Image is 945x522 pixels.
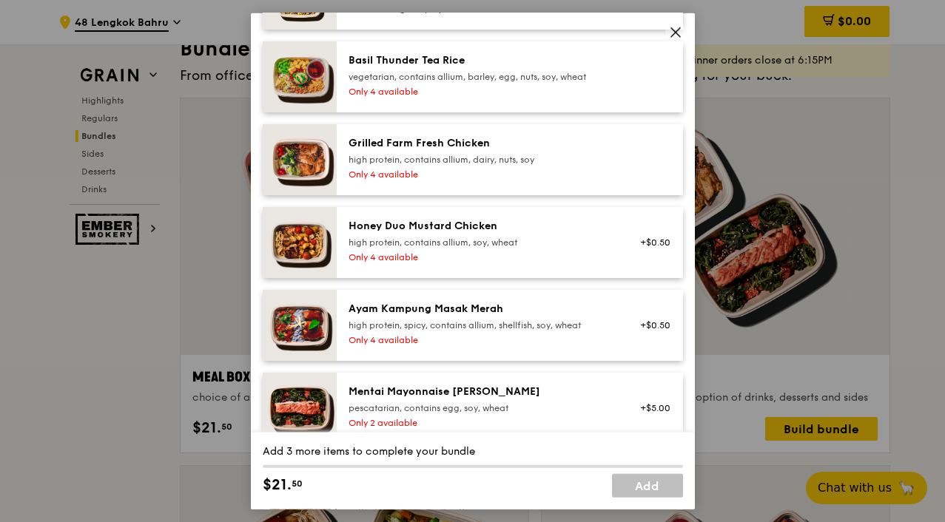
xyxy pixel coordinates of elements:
[263,473,292,495] span: $21.
[349,53,614,68] div: Basil Thunder Tea Rice
[349,169,614,180] div: Only 4 available
[349,86,614,98] div: Only 4 available
[263,124,337,195] img: daily_normal_HORZ-Grilled-Farm-Fresh-Chicken.jpg
[263,373,337,444] img: daily_normal_Mentai-Mayonnaise-Aburi-Salmon-HORZ.jpg
[349,319,614,331] div: high protein, spicy, contains allium, shellfish, soy, wheat
[349,219,614,234] div: Honey Duo Mustard Chicken
[349,384,614,399] div: Mentai Mayonnaise [PERSON_NAME]
[632,237,671,248] div: +$0.50
[349,237,614,248] div: high protein, contains allium, soy, wheat
[349,334,614,346] div: Only 4 available
[349,402,614,414] div: pescatarian, contains egg, soy, wheat
[349,302,614,316] div: Ayam Kampung Masak Merah
[349,136,614,151] div: Grilled Farm Fresh Chicken
[263,290,337,361] img: daily_normal_Ayam_Kampung_Masak_Merah_Horizontal_.jpg
[612,473,683,497] a: Add
[349,154,614,166] div: high protein, contains allium, dairy, nuts, soy
[263,41,337,112] img: daily_normal_HORZ-Basil-Thunder-Tea-Rice.jpg
[632,402,671,414] div: +$5.00
[263,444,683,458] div: Add 3 more items to complete your bundle
[292,477,303,489] span: 50
[349,71,614,83] div: vegetarian, contains allium, barley, egg, nuts, soy, wheat
[349,417,614,429] div: Only 2 available
[263,207,337,278] img: daily_normal_Honey_Duo_Mustard_Chicken__Horizontal_.jpg
[349,251,614,263] div: Only 4 available
[632,319,671,331] div: +$0.50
